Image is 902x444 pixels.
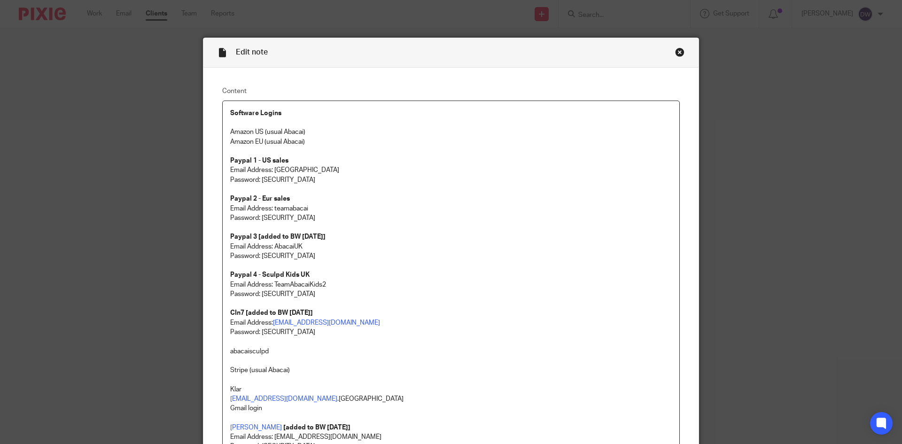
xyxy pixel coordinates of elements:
div: Close this dialog window [675,47,684,57]
p: Password: [SECURITY_DATA] [230,327,672,337]
p: Email Address: AbacaiUK [230,242,672,251]
p: Email Address: [GEOGRAPHIC_DATA] [230,165,672,175]
span: Edit note [236,48,268,56]
p: Password: [SECURITY_DATA] [230,213,672,223]
strong: [added to BW [DATE]] [246,310,313,316]
strong: Software Logins [230,110,281,117]
p: Email Address: [230,318,672,327]
strong: Paypal 1 - US sales [230,157,288,164]
p: Password: [SECURITY_DATA] [230,175,672,185]
p: Email Address: [EMAIL_ADDRESS][DOMAIN_NAME] [230,432,672,442]
p: Amazon EU (usual Abacai) [230,137,672,147]
p: Email Address: teamabacai [230,204,672,213]
p: Password: [SECURITY_DATA] [230,251,672,261]
p: Gmail login [230,404,672,413]
p: Amazon US (usual Abacai) [230,127,672,137]
strong: Paypal 4 - Sculpd Kids UK [230,272,310,278]
a: [PERSON_NAME] [230,424,282,431]
p: Email Address: TeamAbacaiKids2 Password: [SECURITY_DATA] [230,280,672,299]
p: Stripe (usual Abacai) [230,366,672,375]
p: Klar [230,385,672,394]
p: .[GEOGRAPHIC_DATA] [230,394,672,404]
strong: Paypal 3 [added to BW [DATE]] [230,234,326,240]
a: [EMAIL_ADDRESS][DOMAIN_NAME] [273,319,380,326]
strong: Paypal 2 - Eur sales [230,195,290,202]
label: Content [222,86,680,96]
strong: CIn7 [230,310,244,316]
p: abacaisculpd [230,347,672,356]
a: [EMAIL_ADDRESS][DOMAIN_NAME] [230,396,337,402]
strong: [added to BW [DATE]] [283,424,350,431]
